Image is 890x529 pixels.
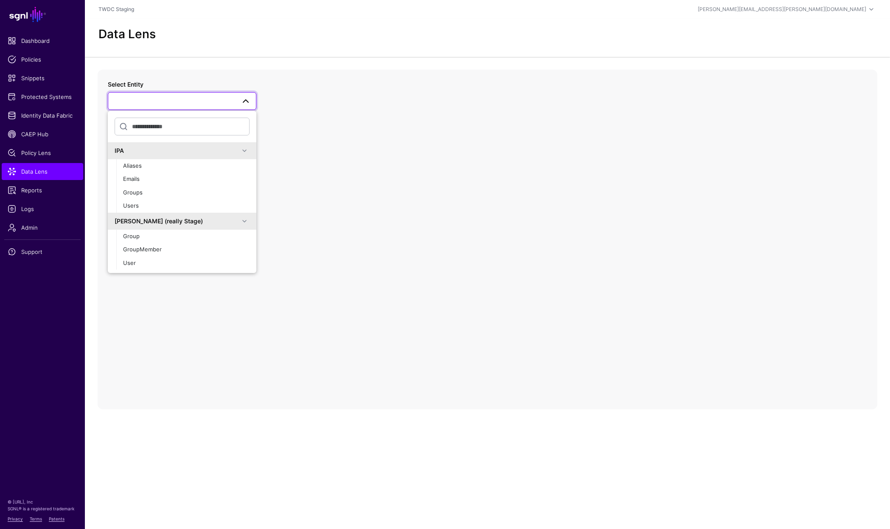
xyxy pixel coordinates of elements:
[2,219,83,236] a: Admin
[115,146,239,155] div: IPA
[2,163,83,180] a: Data Lens
[2,126,83,143] a: CAEP Hub
[8,130,77,138] span: CAEP Hub
[116,199,256,213] button: Users
[2,107,83,124] a: Identity Data Fabric
[123,259,136,266] span: User
[8,167,77,176] span: Data Lens
[8,93,77,101] span: Protected Systems
[2,88,83,105] a: Protected Systems
[2,182,83,199] a: Reports
[116,186,256,200] button: Groups
[8,186,77,194] span: Reports
[8,149,77,157] span: Policy Lens
[8,248,77,256] span: Support
[8,498,77,505] p: © [URL], Inc
[123,162,142,169] span: Aliases
[116,243,256,256] button: GroupMember
[2,144,83,161] a: Policy Lens
[116,159,256,173] button: Aliases
[116,172,256,186] button: Emails
[8,111,77,120] span: Identity Data Fabric
[5,5,80,24] a: SGNL
[698,6,866,13] div: [PERSON_NAME][EMAIL_ADDRESS][PERSON_NAME][DOMAIN_NAME]
[2,51,83,68] a: Policies
[108,80,143,89] label: Select Entity
[2,32,83,49] a: Dashboard
[98,6,134,12] a: TWDC Staging
[123,233,140,239] span: Group
[30,516,42,521] a: Terms
[116,230,256,243] button: Group
[8,223,77,232] span: Admin
[8,205,77,213] span: Logs
[123,175,140,182] span: Emails
[49,516,65,521] a: Patents
[115,217,239,225] div: [PERSON_NAME] (really Stage)
[123,202,139,209] span: Users
[8,37,77,45] span: Dashboard
[123,189,143,196] span: Groups
[8,55,77,64] span: Policies
[2,70,83,87] a: Snippets
[98,27,156,42] h2: Data Lens
[116,256,256,270] button: User
[2,200,83,217] a: Logs
[8,505,77,512] p: SGNL® is a registered trademark
[8,74,77,82] span: Snippets
[123,246,162,253] span: GroupMember
[8,516,23,521] a: Privacy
